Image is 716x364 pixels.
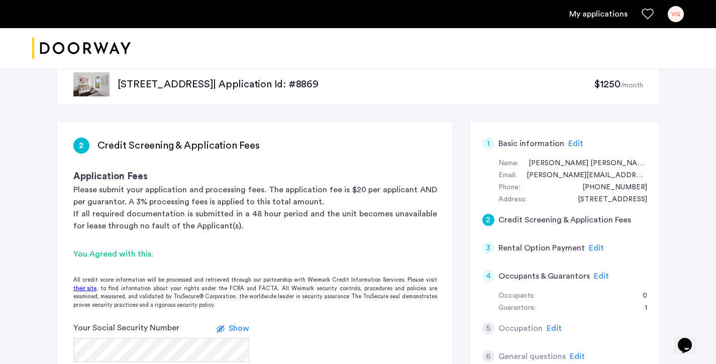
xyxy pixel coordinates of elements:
[482,242,494,254] div: 3
[73,208,437,232] p: If all required documentation is submitted in a 48 hour period and the unit becomes unavailable f...
[547,324,562,332] span: Edit
[498,302,536,314] div: Guarantors:
[73,322,179,334] label: Your Social Security Number
[498,242,585,254] h5: Rental Option Payment
[498,158,519,170] div: Name:
[498,182,520,194] div: Phone:
[73,184,437,208] p: Please submit your application and processing fees. The application fee is $20 per applicant AND ...
[482,322,494,334] div: 5
[569,8,628,20] a: My application
[57,276,453,309] div: All credit score information will be processed and retrieved through our partnership with Weimark...
[517,170,647,182] div: anirudh.gudivada@gmail.com
[594,79,620,89] span: $1250
[498,194,527,206] div: Address:
[674,324,706,354] iframe: chat widget
[572,182,647,194] div: +14124992357
[73,138,89,154] div: 2
[482,350,494,362] div: 6
[229,324,249,332] span: Show
[668,6,684,22] div: VG
[498,214,631,226] h5: Credit Screening & Application Fees
[73,72,110,96] img: apartment
[570,352,585,360] span: Edit
[482,270,494,282] div: 4
[32,30,131,67] img: logo
[568,140,583,148] span: Edit
[498,290,535,302] div: Occupants:
[594,272,609,280] span: Edit
[498,270,590,282] h5: Occupants & Guarantors
[633,290,647,302] div: 0
[482,138,494,150] div: 1
[482,214,494,226] div: 2
[621,82,643,89] sub: /month
[73,248,437,260] div: You Agreed with this.
[498,350,566,362] h5: General questions
[642,8,654,20] a: Favorites
[635,302,647,314] div: 1
[498,170,517,182] div: Email:
[498,138,564,150] h5: Basic information
[97,139,260,153] h3: Credit Screening & Application Fees
[519,158,647,170] div: Venkata Gnan Anirudh Gudivada
[568,194,647,206] div: 19208 112th Avenue Southeast
[73,170,437,184] h3: Application Fees
[118,77,594,91] p: [STREET_ADDRESS] | Application Id: #8869
[73,285,96,293] a: their site
[32,30,131,67] a: Cazamio logo
[589,244,604,252] span: Edit
[498,322,543,334] h5: Occupation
